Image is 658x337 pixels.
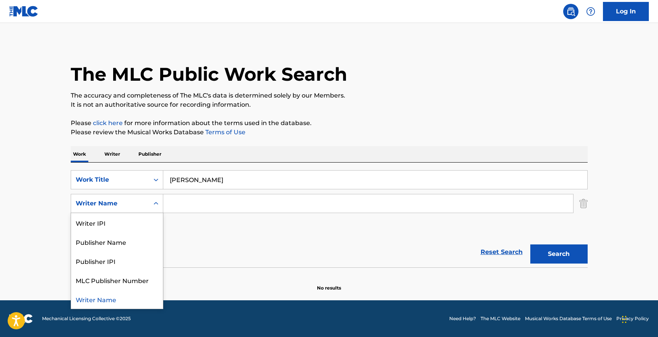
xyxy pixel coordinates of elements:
a: Terms of Use [204,129,245,136]
iframe: Chat Widget [620,300,658,337]
span: Mechanical Licensing Collective © 2025 [42,315,131,322]
a: Musical Works Database Terms of Use [525,315,612,322]
p: No results [317,275,341,291]
div: MLC Publisher Number [71,270,163,290]
img: help [586,7,595,16]
a: click here [93,119,123,127]
h1: The MLC Public Work Search [71,63,347,86]
div: Publisher Name [71,232,163,251]
a: Log In [603,2,649,21]
div: Help [583,4,598,19]
p: It is not an authoritative source for recording information. [71,100,588,109]
img: MLC Logo [9,6,39,17]
a: Public Search [563,4,578,19]
p: Writer [102,146,122,162]
form: Search Form [71,170,588,267]
button: Search [530,244,588,264]
div: Drag [622,308,627,331]
a: The MLC Website [481,315,520,322]
p: Publisher [136,146,164,162]
div: Writer Name [71,290,163,309]
div: Writer Name [76,199,145,208]
p: Please review the Musical Works Database [71,128,588,137]
div: Work Title [76,175,145,184]
img: search [566,7,575,16]
a: Reset Search [477,244,526,260]
a: Need Help? [449,315,476,322]
img: logo [9,314,33,323]
div: Publisher IPI [71,251,163,270]
p: Work [71,146,88,162]
img: Delete Criterion [579,194,588,213]
div: Writer IPI [71,213,163,232]
p: The accuracy and completeness of The MLC's data is determined solely by our Members. [71,91,588,100]
p: Please for more information about the terms used in the database. [71,119,588,128]
a: Privacy Policy [616,315,649,322]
